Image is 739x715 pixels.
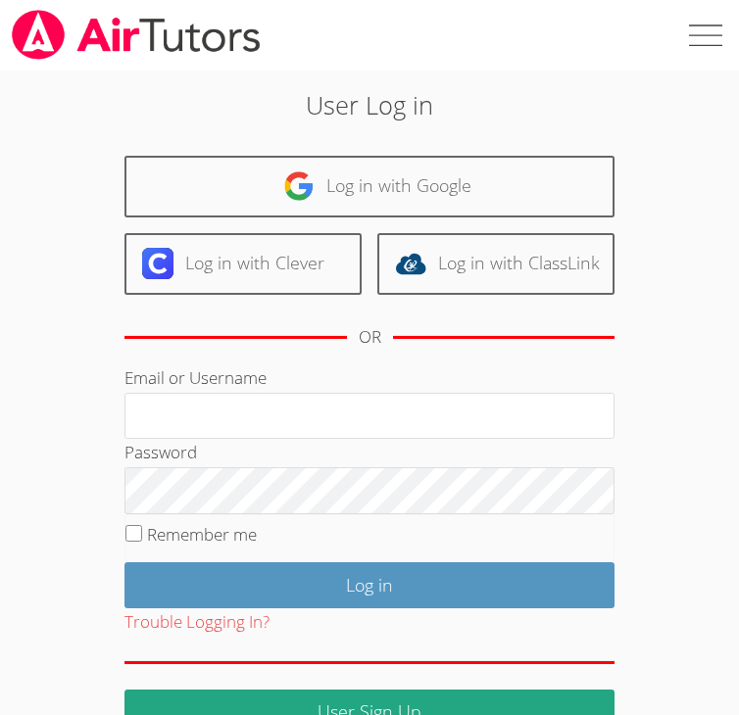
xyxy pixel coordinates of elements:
img: classlink-logo-d6bb404cc1216ec64c9a2012d9dc4662098be43eaf13dc465df04b49fa7ab582.svg [395,248,426,279]
div: OR [359,323,381,352]
img: clever-logo-6eab21bc6e7a338710f1a6ff85c0baf02591cd810cc4098c63d3a4b26e2feb20.svg [142,248,173,279]
label: Password [124,441,197,463]
label: Remember me [147,523,257,546]
button: Trouble Logging In? [124,608,270,637]
a: Log in with ClassLink [377,233,615,295]
label: Email or Username [124,366,267,389]
img: google-logo-50288ca7cdecda66e5e0955fdab243c47b7ad437acaf1139b6f446037453330a.svg [283,170,315,202]
a: Log in with Clever [124,233,362,295]
input: Log in [124,562,615,608]
h2: User Log in [104,86,636,123]
a: Log in with Google [124,156,615,217]
img: airtutors_banner-c4298cdbf04f3fff15de1276eac7730deb9818008684d7c2e4769d2f7ddbe033.png [10,10,263,60]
